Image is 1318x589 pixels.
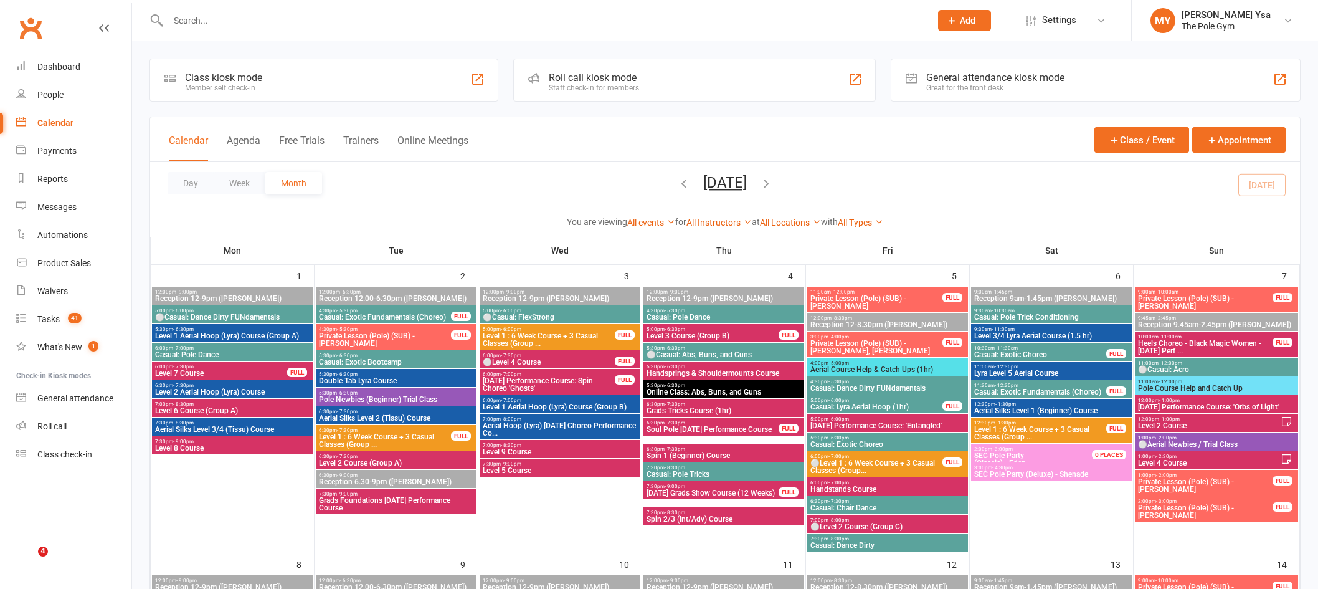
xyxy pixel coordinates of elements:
div: FULL [942,457,962,467]
span: Aerial Silks Level 2 (Tissu) Course [318,414,474,422]
a: Dashboard [16,53,131,81]
span: SEC Pole Party [974,451,1024,460]
span: Online Class: Abs, Buns, and Guns [646,388,802,396]
span: - 7:30pm [501,353,521,358]
a: All Instructors [686,218,752,227]
span: - 9:00pm [504,289,524,295]
span: Reception 12-9pm ([PERSON_NAME]) [154,295,310,302]
span: - 7:00pm [501,371,521,377]
span: Aerial Course Help & Catch Ups (1hr) [810,366,965,373]
span: ⚪Level 4 Course [482,358,615,366]
div: FULL [615,375,635,385]
span: 6:30pm [318,472,474,478]
span: 11:00am [810,289,943,295]
div: 2 [460,265,478,285]
span: 11:00am [974,364,1129,370]
span: 5:00pm [810,416,965,422]
span: - 1:45pm [992,289,1012,295]
span: 6:30pm [318,428,452,433]
button: Online Meetings [397,135,468,161]
div: FULL [779,330,799,340]
span: - 9:00pm [173,439,194,444]
span: 12:00pm [1137,398,1296,403]
span: [DATE] Performance Course: Spin Choreo 'Ghosts' [482,377,615,392]
th: Thu [642,237,806,264]
div: Member self check-in [185,84,262,92]
span: 5:30pm [318,390,474,396]
span: - 12:00pm [1159,379,1182,385]
span: Add [960,16,975,26]
span: - 8:00pm [501,416,521,422]
input: Search... [164,12,922,29]
span: - 1:00pm [1159,398,1180,403]
span: - 7:00pm [828,454,849,459]
div: Calendar [37,118,73,128]
span: 1:00pm [1137,435,1296,441]
span: 1:00pm [1137,472,1273,478]
span: - 8:30pm [173,401,194,407]
span: 5:30pm [154,327,310,332]
span: - 7:30pm [665,446,685,452]
span: Level 1 : 6 Week Course + 3 Casual Classes (Group ... [974,426,1107,441]
a: Tasks 41 [16,305,131,333]
span: ⚪Level 1 : 6 Week Course + 3 Casual Classes (Group... [810,459,943,474]
span: - 6:00pm [501,308,521,314]
div: FULL [451,431,471,441]
a: General attendance kiosk mode [16,385,131,413]
span: - 12:30pm [995,364,1018,370]
span: - 6:30pm [337,390,358,396]
button: Calendar [169,135,208,161]
span: Settings [1042,6,1076,34]
span: Double Tab Lyra Course [318,377,474,385]
span: - 8:30pm [501,443,521,448]
span: 9:45am [1137,315,1296,321]
span: - 6:30pm [337,371,358,377]
span: 6:30pm [318,409,474,414]
span: Level 4 Course [1137,459,1281,467]
span: - 1:30pm [995,401,1016,407]
div: FULL [451,330,471,340]
span: - 2:00pm [1156,435,1177,441]
span: Casual: Lyra Aerial Hoop (1hr) [810,403,943,411]
div: FULL [942,338,962,347]
button: Day [168,172,214,194]
span: - 8:30pm [665,465,685,471]
span: 10:00am [1137,334,1273,340]
span: 5:00pm [810,398,943,403]
span: - 3:00pm [992,446,1013,452]
span: Pole Newbies (Beginner) Trial Class [318,396,474,403]
button: Appointment [1192,127,1286,153]
span: 6:30pm [646,446,802,452]
span: 6:30pm [154,383,310,388]
span: - 5:30pm [337,327,358,332]
span: 5:30pm [810,435,965,441]
strong: You are viewing [567,217,627,227]
span: Grads Tricks Course (1hr) [646,407,802,414]
button: Class / Event [1094,127,1189,153]
span: - 11:30am [995,345,1018,351]
span: - 7:30pm [337,454,358,459]
span: 5:30pm [318,371,474,377]
a: Class kiosk mode [16,441,131,469]
a: All Locations [760,218,821,227]
div: 4 [788,265,805,285]
span: - 6:30pm [173,327,194,332]
span: 7:00pm [154,401,310,407]
span: - 6:30pm [828,435,849,441]
span: 41 [68,313,82,323]
th: Mon [151,237,315,264]
span: Level 1 Aerial Hoop (Lyra) Course (Group A) [154,332,310,340]
span: Reception 6.30-9pm ([PERSON_NAME]) [318,478,474,486]
span: - 6:30pm [665,345,685,351]
span: ⚪Casual: Abs, Buns, and Guns [646,351,802,358]
div: 1 [296,265,314,285]
div: FULL [779,424,799,433]
div: FULL [942,401,962,411]
span: Casual: Exotic Fundamentals (Choreo) [974,388,1107,396]
div: FULL [1106,424,1126,433]
div: Reports [37,174,68,184]
span: 5:00pm [482,308,638,314]
div: Roll call [37,421,67,431]
a: Waivers [16,277,131,305]
span: - 9:00pm [501,461,521,467]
